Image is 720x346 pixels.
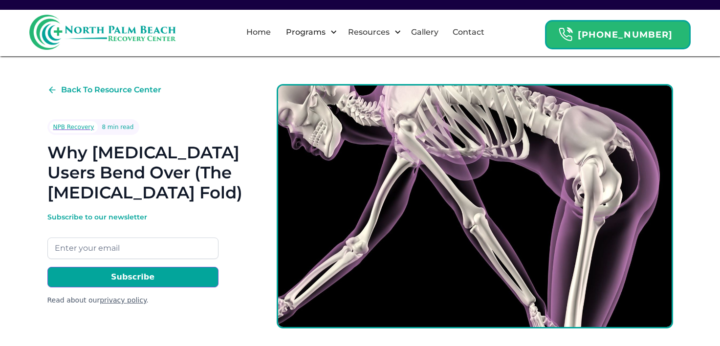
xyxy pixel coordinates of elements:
a: privacy policy [100,296,146,304]
a: NPB Recovery [49,121,98,133]
a: Contact [447,17,490,48]
h1: Why [MEDICAL_DATA] Users Bend Over (The [MEDICAL_DATA] Fold) [47,143,245,202]
div: Programs [278,17,340,48]
div: Resources [346,26,392,38]
strong: [PHONE_NUMBER] [578,29,673,40]
img: Header Calendar Icons [558,27,573,42]
div: NPB Recovery [53,122,94,132]
div: Read about our . [47,295,218,305]
div: Resources [340,17,404,48]
form: Email Form [47,212,218,305]
div: Programs [284,26,328,38]
div: Subscribe to our newsletter [47,212,218,222]
div: Back To Resource Center [61,84,161,96]
div: 8 min read [102,122,133,132]
input: Enter your email [47,238,218,259]
a: Gallery [405,17,444,48]
input: Subscribe [47,267,218,287]
a: Back To Resource Center [47,84,161,96]
a: Header Calendar Icons[PHONE_NUMBER] [545,15,691,49]
a: Home [240,17,277,48]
